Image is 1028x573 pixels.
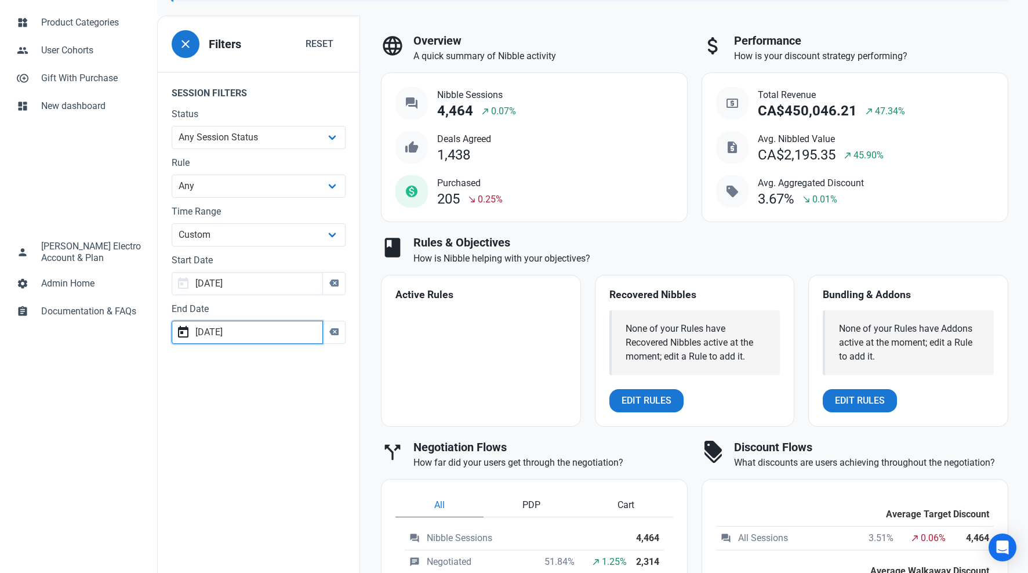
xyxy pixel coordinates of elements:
[41,240,141,253] span: [PERSON_NAME] Electro
[293,32,346,56] button: Reset
[413,456,688,470] p: How far did your users get through the negotiation?
[864,107,874,116] span: north_east
[702,441,725,464] span: discount
[413,34,688,48] h3: Overview
[839,322,980,364] div: None of your Rules have Addons active at the moment; edit a Rule to add it.
[409,533,420,543] span: question_answer
[467,195,477,204] span: south_east
[41,304,141,318] span: Documentation & FAQs
[41,16,141,30] span: Product Categories
[17,277,28,288] span: settings
[591,557,601,567] span: north_east
[631,527,664,550] th: 4,464
[41,43,141,57] span: User Cohorts
[609,389,684,412] a: Edit Rules
[609,289,780,301] h4: Recovered Nibbles
[413,236,1008,249] h3: Rules & Objectives
[734,34,1008,48] h3: Performance
[413,441,688,454] h3: Negotiation Flows
[725,140,739,154] span: request_quote
[179,37,192,51] span: close
[41,99,141,113] span: New dashboard
[41,253,104,263] span: Account & Plan
[823,289,994,301] h4: Bundling & Addons
[172,302,346,316] label: End Date
[622,394,671,408] span: Edit Rules
[405,527,631,550] td: Nibble Sessions
[758,132,884,146] span: Avg. Nibbled Value
[602,555,627,569] span: 1.25%
[413,252,1008,266] p: How is Nibble helping with your objectives?
[409,557,420,567] span: chat
[921,531,946,545] span: 0.06%
[859,527,898,550] td: 3.51%
[725,96,739,110] span: local_atm
[434,498,445,512] span: All
[172,321,323,344] input: End Date
[957,527,994,550] th: 4,464
[17,43,28,55] span: people
[812,193,837,206] span: 0.01%
[910,534,920,543] span: north_east
[758,88,905,102] span: Total Revenue
[405,184,419,198] span: monetization_on
[721,533,731,543] span: question_answer
[9,64,148,92] a: control_point_duplicateGift With Purchase
[734,456,1008,470] p: What discounts are users achieving throughout the negotiation?
[405,140,419,154] span: thumb_up
[405,96,419,110] span: question_answer
[172,107,346,121] label: Status
[802,195,811,204] span: south_east
[41,277,141,291] span: Admin Home
[875,104,905,118] span: 47.34%
[9,233,148,270] a: person[PERSON_NAME] ElectroAccount & Plan
[481,107,490,116] span: north_east
[522,498,540,512] span: PDP
[478,193,503,206] span: 0.25%
[17,304,28,316] span: assignment
[989,534,1016,561] div: Open Intercom Messenger
[437,191,460,207] div: 205
[395,289,566,301] h4: Active Rules
[381,236,404,259] span: book
[172,205,346,219] label: Time Range
[716,494,994,527] th: Average Target Discount
[17,71,28,83] span: control_point_duplicate
[843,151,852,160] span: north_east
[437,88,516,102] span: Nibble Sessions
[9,298,148,325] a: assignmentDocumentation & FAQs
[626,322,767,364] div: None of your Rules have Recovered Nibbles active at the moment; edit a Rule to add it.
[209,38,241,51] h3: Filters
[17,245,28,257] span: person
[9,92,148,120] a: dashboardNew dashboard
[617,498,634,512] span: Cart
[172,253,346,267] label: Start Date
[172,272,323,295] input: Start Date
[437,132,491,146] span: Deals Agreed
[491,104,516,118] span: 0.07%
[9,9,148,37] a: widgetsProduct Categories
[172,30,199,58] button: close
[413,49,688,63] p: A quick summary of Nibble activity
[9,37,148,64] a: peopleUser Cohorts
[437,103,473,119] div: 4,464
[9,270,148,298] a: settingsAdmin Home
[758,147,836,163] div: CA$2,195.35
[41,71,141,85] span: Gift With Purchase
[172,156,346,170] label: Rule
[437,176,503,190] span: Purchased
[734,49,1008,63] p: How is your discount strategy performing?
[835,394,885,408] span: Edit Rules
[725,184,739,198] span: sell
[734,441,1008,454] h3: Discount Flows
[158,72,359,107] legend: Session Filters
[381,34,404,57] span: language
[306,37,333,51] span: Reset
[17,99,28,111] span: dashboard
[716,527,859,550] td: All Sessions
[381,441,404,464] span: call_split
[17,16,28,27] span: widgets
[758,191,794,207] div: 3.67%
[853,148,884,162] span: 45.90%
[702,34,725,57] span: attach_money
